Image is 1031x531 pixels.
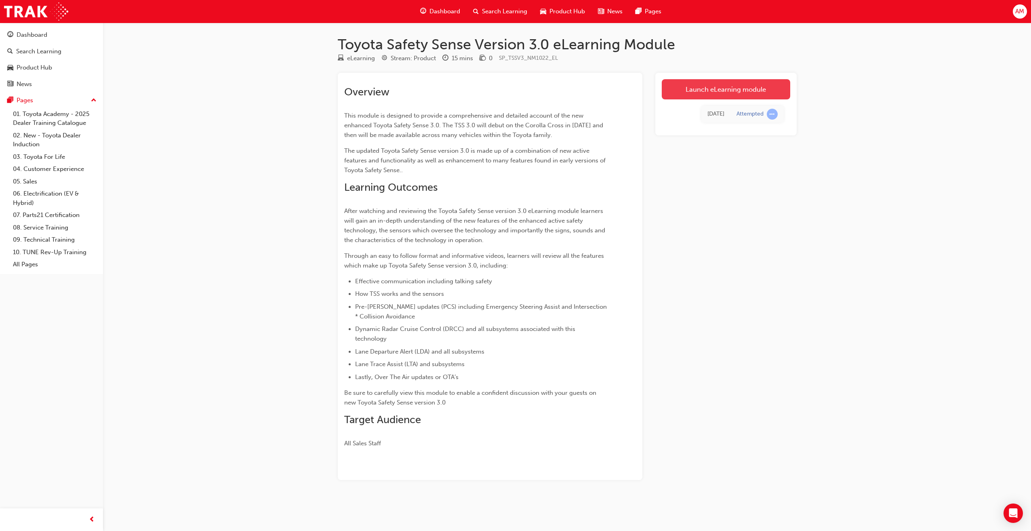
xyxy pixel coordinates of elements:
[7,64,13,72] span: car-icon
[355,348,484,355] span: Lane Departure Alert (LDA) and all subsystems
[355,360,465,368] span: Lane Trace Assist (LTA) and subsystems
[7,32,13,39] span: guage-icon
[598,6,604,17] span: news-icon
[3,44,100,59] a: Search Learning
[607,7,623,16] span: News
[489,54,492,63] div: 0
[480,55,486,62] span: money-icon
[1004,504,1023,523] div: Open Intercom Messenger
[1015,7,1024,16] span: AM
[473,6,479,17] span: search-icon
[629,3,668,20] a: pages-iconPages
[3,26,100,93] button: DashboardSearch LearningProduct HubNews
[499,55,558,61] span: Learning resource code
[344,252,606,269] span: Through an easy to follow format and informative videos, learners will review all the features wh...
[17,96,33,105] div: Pages
[414,3,467,20] a: guage-iconDashboard
[344,147,607,174] span: The updated Toyota Safety Sense version 3.0 is made up of a combination of new active features an...
[467,3,534,20] a: search-iconSearch Learning
[344,389,598,406] span: Be sure to carefully view this module to enable a confident discussion with your guests on new To...
[344,86,389,98] span: Overview
[10,221,100,234] a: 08. Service Training
[338,53,375,63] div: Type
[10,209,100,221] a: 07. Parts21 Certification
[1013,4,1027,19] button: AM
[591,3,629,20] a: news-iconNews
[480,53,492,63] div: Price
[767,109,778,120] span: learningRecordVerb_ATTEMPT-icon
[3,93,100,108] button: Pages
[355,290,444,297] span: How TSS works and the sensors
[355,278,492,285] span: Effective communication including talking safety
[707,110,724,119] div: Tue Aug 05 2025 13:58:02 GMT+1000 (Australian Eastern Standard Time)
[549,7,585,16] span: Product Hub
[429,7,460,16] span: Dashboard
[344,413,421,426] span: Target Audience
[355,325,577,342] span: Dynamic Radar Cruise Control (DRCC) and all subsystems associated with this technology
[635,6,642,17] span: pages-icon
[10,108,100,129] a: 01. Toyota Academy - 2025 Dealer Training Catalogue
[16,47,61,56] div: Search Learning
[355,373,459,381] span: Lastly, Over The Air updates or OTA’s
[355,303,608,320] span: Pre-[PERSON_NAME] updates (PCS) including Emergency Steering Assist and Intersection * Collision ...
[10,234,100,246] a: 09. Technical Training
[10,163,100,175] a: 04. Customer Experience
[10,258,100,271] a: All Pages
[7,81,13,88] span: news-icon
[89,515,95,525] span: prev-icon
[10,129,100,151] a: 02. New - Toyota Dealer Induction
[10,151,100,163] a: 03. Toyota For Life
[344,207,607,244] span: After watching and reviewing the Toyota Safety Sense version 3.0 eLearning module learners will g...
[347,54,375,63] div: eLearning
[391,54,436,63] div: Stream: Product
[442,53,473,63] div: Duration
[17,63,52,72] div: Product Hub
[452,54,473,63] div: 15 mins
[4,2,68,21] img: Trak
[91,95,97,106] span: up-icon
[338,36,797,53] h1: Toyota Safety Sense Version 3.0 eLearning Module
[10,188,100,209] a: 06. Electrification (EV & Hybrid)
[534,3,591,20] a: car-iconProduct Hub
[344,181,438,194] span: Learning Outcomes
[442,55,448,62] span: clock-icon
[381,53,436,63] div: Stream
[540,6,546,17] span: car-icon
[344,440,381,447] span: All Sales Staff
[344,112,605,139] span: This module is designed to provide a comprehensive and detailed account of the new enhanced Toyot...
[338,55,344,62] span: learningResourceType_ELEARNING-icon
[3,77,100,92] a: News
[645,7,661,16] span: Pages
[10,175,100,188] a: 05. Sales
[7,48,13,55] span: search-icon
[482,7,527,16] span: Search Learning
[10,246,100,259] a: 10. TUNE Rev-Up Training
[3,60,100,75] a: Product Hub
[381,55,387,62] span: target-icon
[736,110,764,118] div: Attempted
[17,30,47,40] div: Dashboard
[420,6,426,17] span: guage-icon
[17,80,32,89] div: News
[3,27,100,42] a: Dashboard
[7,97,13,104] span: pages-icon
[662,79,790,99] a: Launch eLearning module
